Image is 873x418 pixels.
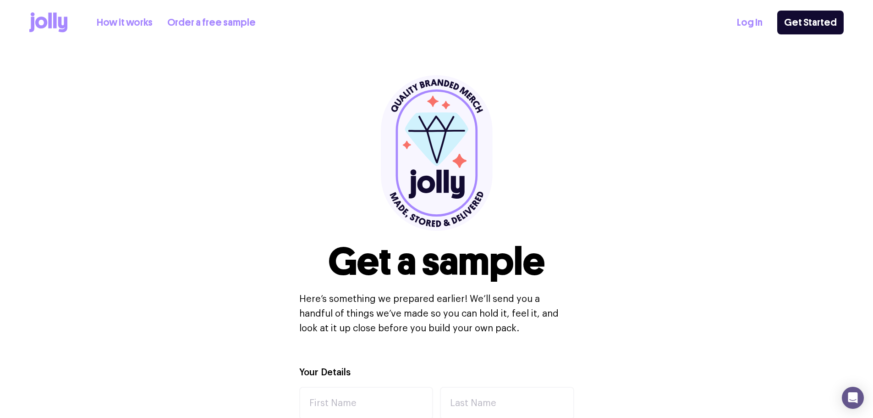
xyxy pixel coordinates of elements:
[299,366,351,379] label: Your Details
[328,242,545,281] h1: Get a sample
[737,15,763,30] a: Log In
[842,387,864,409] div: Open Intercom Messenger
[299,292,574,336] p: Here’s something we prepared earlier! We’ll send you a handful of things we’ve made so you can ho...
[167,15,256,30] a: Order a free sample
[777,11,844,34] a: Get Started
[97,15,153,30] a: How it works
